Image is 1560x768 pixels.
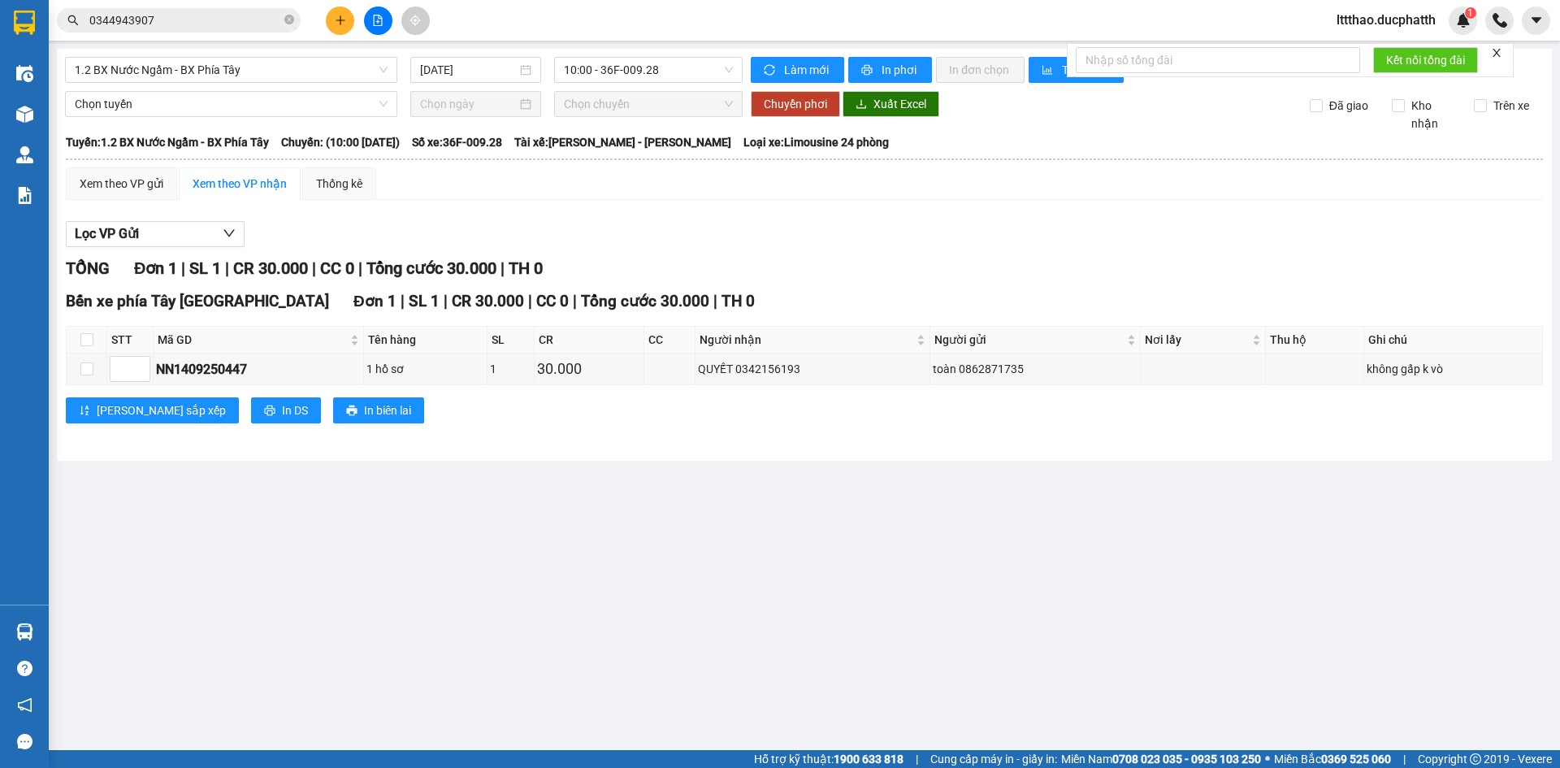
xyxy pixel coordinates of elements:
input: 14/09/2025 [420,61,517,79]
span: [PERSON_NAME] sắp xếp [97,401,226,419]
span: sort-ascending [79,405,90,418]
button: plus [326,7,354,35]
div: Xem theo VP gửi [80,175,163,193]
img: warehouse-icon [16,146,33,163]
div: 1 hồ sơ [366,360,484,378]
span: plus [335,15,346,26]
span: Đơn 1 [134,258,177,278]
span: Hỗ trợ kỹ thuật: [754,750,903,768]
span: Bến xe phía Tây [GEOGRAPHIC_DATA] [66,292,329,310]
button: Kết nối tổng đài [1373,47,1478,73]
td: NN1409250447 [154,354,364,385]
th: Tên hàng [364,327,487,354]
div: NN1409250447 [156,359,361,380]
span: Chọn chuyến [564,92,733,116]
div: 1 [490,360,532,378]
button: printerIn DS [251,397,321,423]
button: syncLàm mới [751,57,844,83]
span: Kết nối tổng đài [1386,51,1465,69]
span: Nơi lấy [1145,331,1249,349]
span: Tổng cước 30.000 [366,258,496,278]
span: | [916,750,918,768]
span: In DS [282,401,308,419]
sup: 1 [1465,7,1476,19]
th: Thu hộ [1266,327,1365,354]
span: CC 0 [536,292,569,310]
span: Tài xế: [PERSON_NAME] - [PERSON_NAME] [514,133,731,151]
button: bar-chartThống kê [1029,57,1124,83]
button: file-add [364,7,392,35]
div: toàn 0862871735 [933,360,1137,378]
th: CC [644,327,695,354]
span: | [573,292,577,310]
span: Người gửi [934,331,1124,349]
button: aim [401,7,430,35]
img: solution-icon [16,187,33,204]
strong: 0708 023 035 - 0935 103 250 [1112,753,1261,766]
span: Làm mới [784,61,831,79]
span: Loại xe: Limousine 24 phòng [743,133,889,151]
span: printer [346,405,357,418]
th: SL [487,327,535,354]
span: | [713,292,717,310]
span: lttthao.ducphatth [1324,10,1449,30]
span: down [223,227,236,240]
span: Chuyến: (10:00 [DATE]) [281,133,400,151]
span: Miền Nam [1061,750,1261,768]
span: | [1403,750,1406,768]
span: printer [264,405,275,418]
span: aim [409,15,421,26]
b: Tuyến: 1.2 BX Nước Ngầm - BX Phía Tây [66,136,269,149]
button: Lọc VP Gửi [66,221,245,247]
span: close [1491,47,1502,59]
span: Người nhận [700,331,913,349]
span: Chọn tuyến [75,92,388,116]
span: copyright [1470,753,1481,765]
span: message [17,734,32,749]
span: | [528,292,532,310]
button: printerIn biên lai [333,397,424,423]
th: CR [535,327,644,354]
span: In biên lai [364,401,411,419]
span: CR 30.000 [233,258,308,278]
span: Kho nhận [1405,97,1462,132]
button: caret-down [1522,7,1550,35]
span: In phơi [882,61,919,79]
input: Nhập số tổng đài [1076,47,1360,73]
span: Mã GD [158,331,347,349]
div: không gấp k vò [1367,360,1539,378]
div: 30.000 [537,358,641,380]
span: sync [764,64,778,77]
button: sort-ascending[PERSON_NAME] sắp xếp [66,397,239,423]
span: Số xe: 36F-009.28 [412,133,502,151]
span: | [500,258,505,278]
strong: 1900 633 818 [834,753,903,766]
span: | [401,292,405,310]
span: Miền Bắc [1274,750,1391,768]
span: close-circle [284,13,294,28]
span: | [312,258,316,278]
span: Tổng cước 30.000 [581,292,709,310]
span: SL 1 [409,292,440,310]
span: 1 [1467,7,1473,19]
div: QUYẾT 0342156193 [698,360,927,378]
span: Đã giao [1323,97,1375,115]
span: | [181,258,185,278]
span: caret-down [1529,13,1544,28]
img: icon-new-feature [1456,13,1471,28]
span: | [358,258,362,278]
img: warehouse-icon [16,106,33,123]
span: | [225,258,229,278]
img: warehouse-icon [16,65,33,82]
span: 1.2 BX Nước Ngầm - BX Phía Tây [75,58,388,82]
button: printerIn phơi [848,57,932,83]
span: bar-chart [1042,64,1055,77]
span: CR 30.000 [452,292,524,310]
span: Cung cấp máy in - giấy in: [930,750,1057,768]
input: Tìm tên, số ĐT hoặc mã đơn [89,11,281,29]
img: warehouse-icon [16,623,33,640]
span: TH 0 [721,292,755,310]
span: close-circle [284,15,294,24]
button: Chuyển phơi [751,91,840,117]
span: Đơn 1 [353,292,396,310]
